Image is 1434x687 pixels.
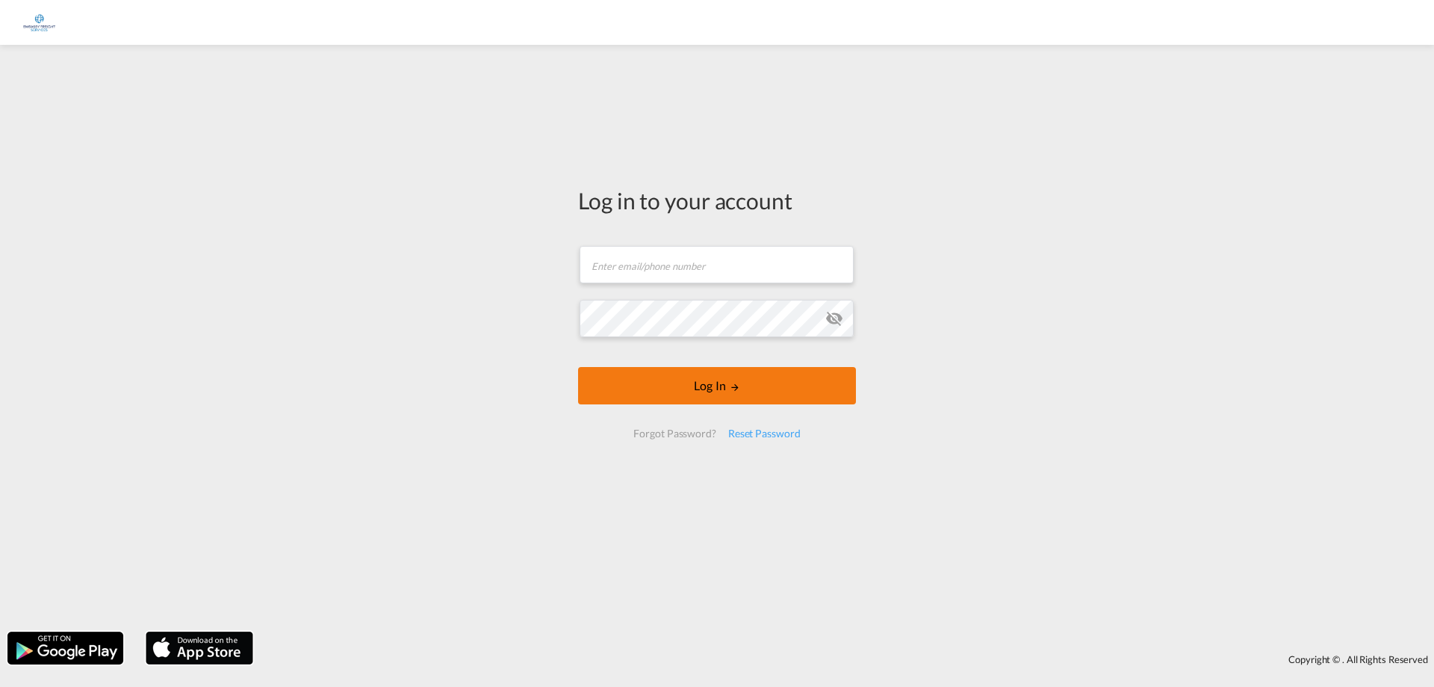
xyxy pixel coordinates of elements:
img: 6a2c35f0b7c411ef99d84d375d6e7407.jpg [22,6,56,40]
button: LOGIN [578,367,856,404]
img: apple.png [144,630,255,666]
div: Forgot Password? [627,420,721,447]
div: Reset Password [722,420,807,447]
div: Copyright © . All Rights Reserved [261,647,1434,672]
div: Log in to your account [578,185,856,216]
md-icon: icon-eye-off [825,309,843,327]
img: google.png [6,630,125,666]
input: Enter email/phone number [580,246,854,283]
